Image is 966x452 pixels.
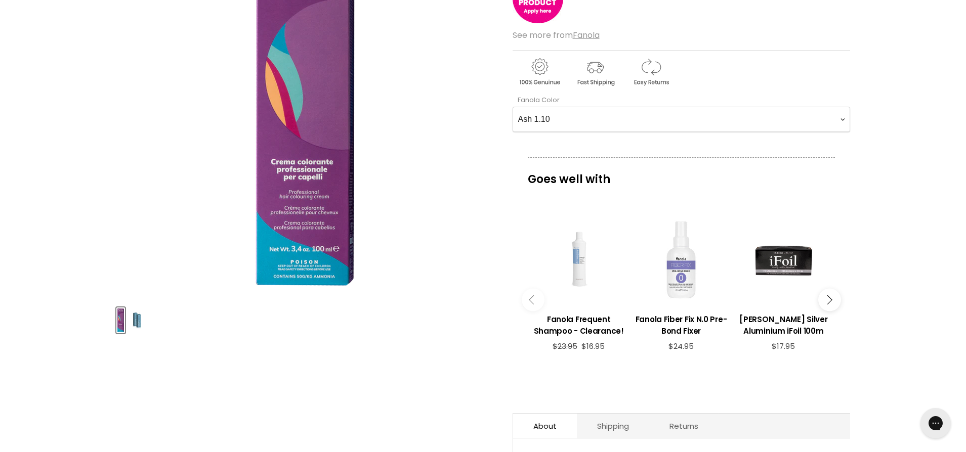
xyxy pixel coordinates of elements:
[129,308,145,332] img: Fanola Color
[553,341,577,351] span: $23.95
[533,306,625,342] a: View product:Fanola Frequent Shampoo - Clearance!
[635,306,727,342] a: View product:Fanola Fiber Fix N.0 Pre-Bond Fixer
[649,414,719,438] a: Returns
[737,306,829,342] a: View product:Robert de Soto Silver Aluminium iFoil 100m
[513,414,577,438] a: About
[915,404,956,442] iframe: Gorgias live chat messenger
[668,341,694,351] span: $24.95
[581,341,605,351] span: $16.95
[577,414,649,438] a: Shipping
[635,313,727,337] h3: Fanola Fiber Fix N.0 Pre-Bond Fixer
[568,57,622,87] img: shipping.gif
[533,313,625,337] h3: Fanola Frequent Shampoo - Clearance!
[772,341,795,351] span: $17.95
[513,57,566,87] img: genuine.gif
[513,29,600,41] span: See more from
[573,29,600,41] a: Fanola
[528,157,835,191] p: Goes well with
[513,95,560,105] label: Fanola Color
[128,307,146,333] button: Fanola Color
[737,313,829,337] h3: [PERSON_NAME] Silver Aluminium iFoil 100m
[116,307,125,333] button: Fanola Color
[624,57,678,87] img: returns.gif
[115,304,496,333] div: Product thumbnails
[117,308,124,332] img: Fanola Color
